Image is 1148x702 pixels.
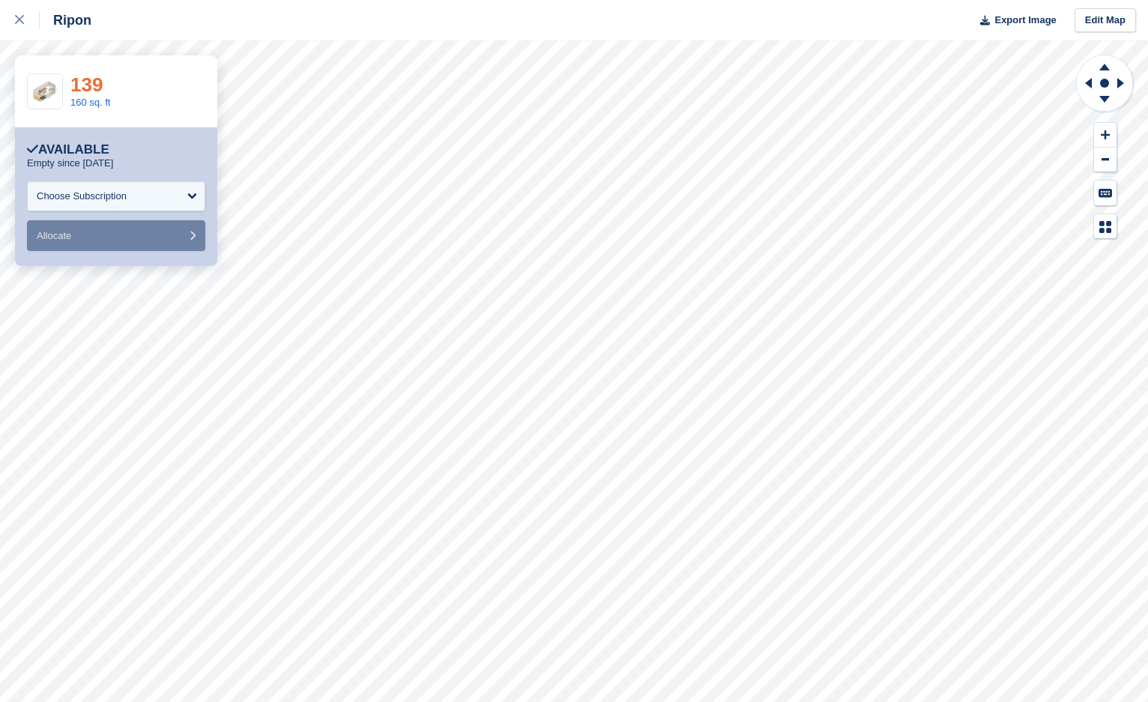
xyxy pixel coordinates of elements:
[37,230,71,241] span: Allocate
[971,8,1057,33] button: Export Image
[1094,181,1117,205] button: Keyboard Shortcuts
[27,142,109,157] div: Available
[1094,148,1117,172] button: Zoom Out
[40,11,91,29] div: Ripon
[28,79,62,103] img: SCA-160sqft.jpg
[1094,123,1117,148] button: Zoom In
[27,157,113,169] p: Empty since [DATE]
[1094,214,1117,239] button: Map Legend
[70,73,103,96] a: 139
[27,220,205,251] button: Allocate
[70,97,110,108] a: 160 sq. ft
[1075,8,1136,33] a: Edit Map
[37,189,127,204] div: Choose Subscription
[994,13,1056,28] span: Export Image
